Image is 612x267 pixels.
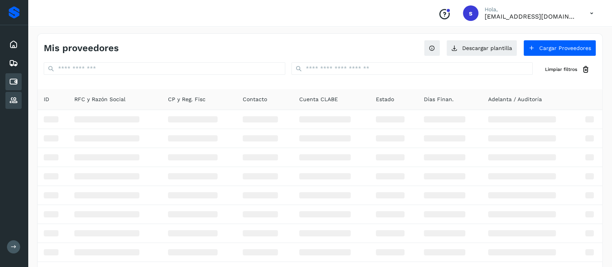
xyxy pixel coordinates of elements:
[299,95,338,103] span: Cuenta CLABE
[5,92,22,109] div: Proveedores
[539,62,596,77] button: Limpiar filtros
[485,6,578,13] p: Hola,
[523,40,596,56] button: Cargar Proveedores
[424,95,454,103] span: Días Finan.
[74,95,125,103] span: RFC y Razón Social
[168,95,206,103] span: CP y Reg. Fisc
[5,73,22,90] div: Cuentas por pagar
[446,40,517,56] button: Descargar plantilla
[44,43,119,54] h4: Mis proveedores
[376,95,394,103] span: Estado
[545,66,577,73] span: Limpiar filtros
[5,55,22,72] div: Embarques
[243,95,267,103] span: Contacto
[488,95,542,103] span: Adelanta / Auditoría
[44,95,49,103] span: ID
[5,36,22,53] div: Inicio
[485,13,578,20] p: solvento@segmail.co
